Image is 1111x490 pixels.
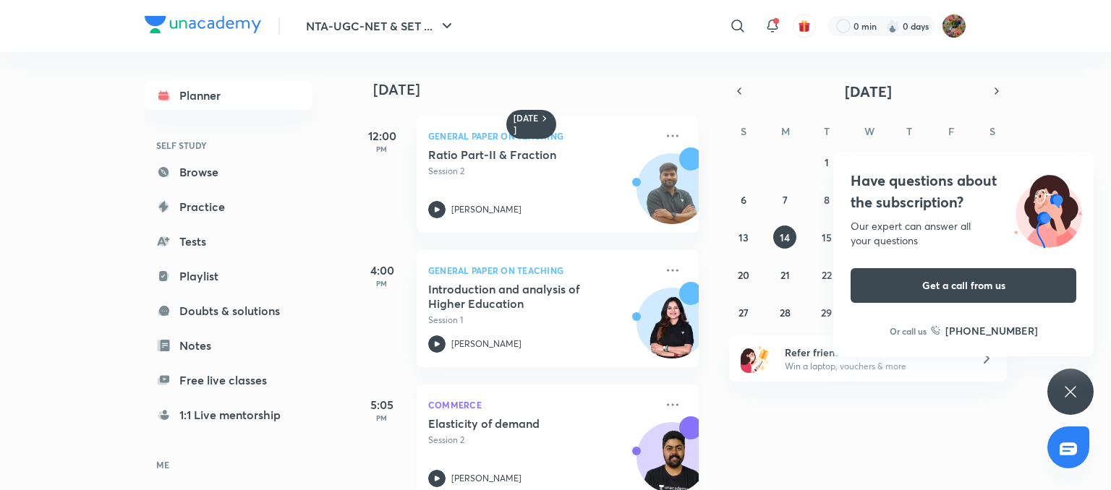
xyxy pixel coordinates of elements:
[851,170,1076,213] h4: Have questions about the subscription?
[989,124,995,138] abbr: Saturday
[732,301,755,324] button: July 27, 2025
[732,188,755,211] button: July 6, 2025
[145,262,312,291] a: Playlist
[940,150,963,173] button: July 4, 2025
[732,263,755,286] button: July 20, 2025
[815,150,838,173] button: July 1, 2025
[145,16,261,37] a: Company Logo
[451,338,522,351] p: [PERSON_NAME]
[945,323,1038,338] h6: [PHONE_NUMBER]
[353,413,411,422] p: PM
[785,345,963,360] h6: Refer friends
[773,263,796,286] button: July 21, 2025
[851,219,1076,248] div: Our expert can answer all your questions
[145,192,312,221] a: Practice
[732,225,755,249] button: July 13, 2025
[428,416,608,431] h5: Elasticity of demand
[451,472,522,485] p: [PERSON_NAME]
[793,14,816,38] button: avatar
[981,150,1004,173] button: July 5, 2025
[451,203,522,216] p: [PERSON_NAME]
[145,452,312,477] h6: ME
[145,331,312,360] a: Notes
[353,145,411,153] p: PM
[942,14,966,38] img: Kumkum Bhamra
[145,158,312,186] a: Browse
[428,434,655,447] p: Session 2
[741,193,746,207] abbr: July 6, 2025
[773,225,796,249] button: July 14, 2025
[514,113,539,136] h6: [DATE]
[824,124,830,138] abbr: Tuesday
[637,296,707,365] img: Avatar
[948,124,954,138] abbr: Friday
[773,188,796,211] button: July 7, 2025
[353,396,411,413] h5: 5:05
[145,81,312,110] a: Planner
[864,124,874,138] abbr: Wednesday
[373,81,713,98] h4: [DATE]
[815,301,838,324] button: July 29, 2025
[428,147,608,162] h5: Ratio Part-II & Fraction
[815,188,838,211] button: July 8, 2025
[749,81,987,101] button: [DATE]
[906,124,912,138] abbr: Thursday
[738,231,749,244] abbr: July 13, 2025
[773,301,796,324] button: July 28, 2025
[353,262,411,279] h5: 4:00
[885,19,900,33] img: streak
[780,306,791,319] abbr: July 28, 2025
[890,324,927,338] p: Or call us
[815,263,838,286] button: July 22, 2025
[428,165,655,178] p: Session 2
[145,16,261,33] img: Company Logo
[824,193,830,207] abbr: July 8, 2025
[815,225,838,249] button: July 15, 2025
[145,133,312,158] h6: SELF STUDY
[353,279,411,288] p: PM
[851,268,1076,303] button: Get a call from us
[931,323,1038,338] a: [PHONE_NUMBER]
[428,282,608,311] h5: Introduction and analysis of Higher Education
[783,193,788,207] abbr: July 7, 2025
[822,268,832,282] abbr: July 22, 2025
[780,268,790,282] abbr: July 21, 2025
[738,306,749,319] abbr: July 27, 2025
[428,262,655,279] p: General Paper on Teaching
[428,314,655,327] p: Session 1
[353,127,411,145] h5: 12:00
[145,227,312,256] a: Tests
[741,344,770,373] img: referral
[145,296,312,325] a: Doubts & solutions
[145,366,312,395] a: Free live classes
[856,150,880,173] button: July 2, 2025
[428,396,655,413] p: Commerce
[741,124,746,138] abbr: Sunday
[780,231,790,244] abbr: July 14, 2025
[145,400,312,429] a: 1:1 Live mentorship
[637,161,707,231] img: Avatar
[738,268,749,282] abbr: July 20, 2025
[297,12,464,40] button: NTA-UGC-NET & SET ...
[798,20,811,33] img: avatar
[821,306,832,319] abbr: July 29, 2025
[825,155,829,169] abbr: July 1, 2025
[785,360,963,373] p: Win a laptop, vouchers & more
[1003,170,1094,248] img: ttu_illustration_new.svg
[822,231,832,244] abbr: July 15, 2025
[781,124,790,138] abbr: Monday
[428,127,655,145] p: General Paper on Teaching
[898,150,921,173] button: July 3, 2025
[845,82,892,101] span: [DATE]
